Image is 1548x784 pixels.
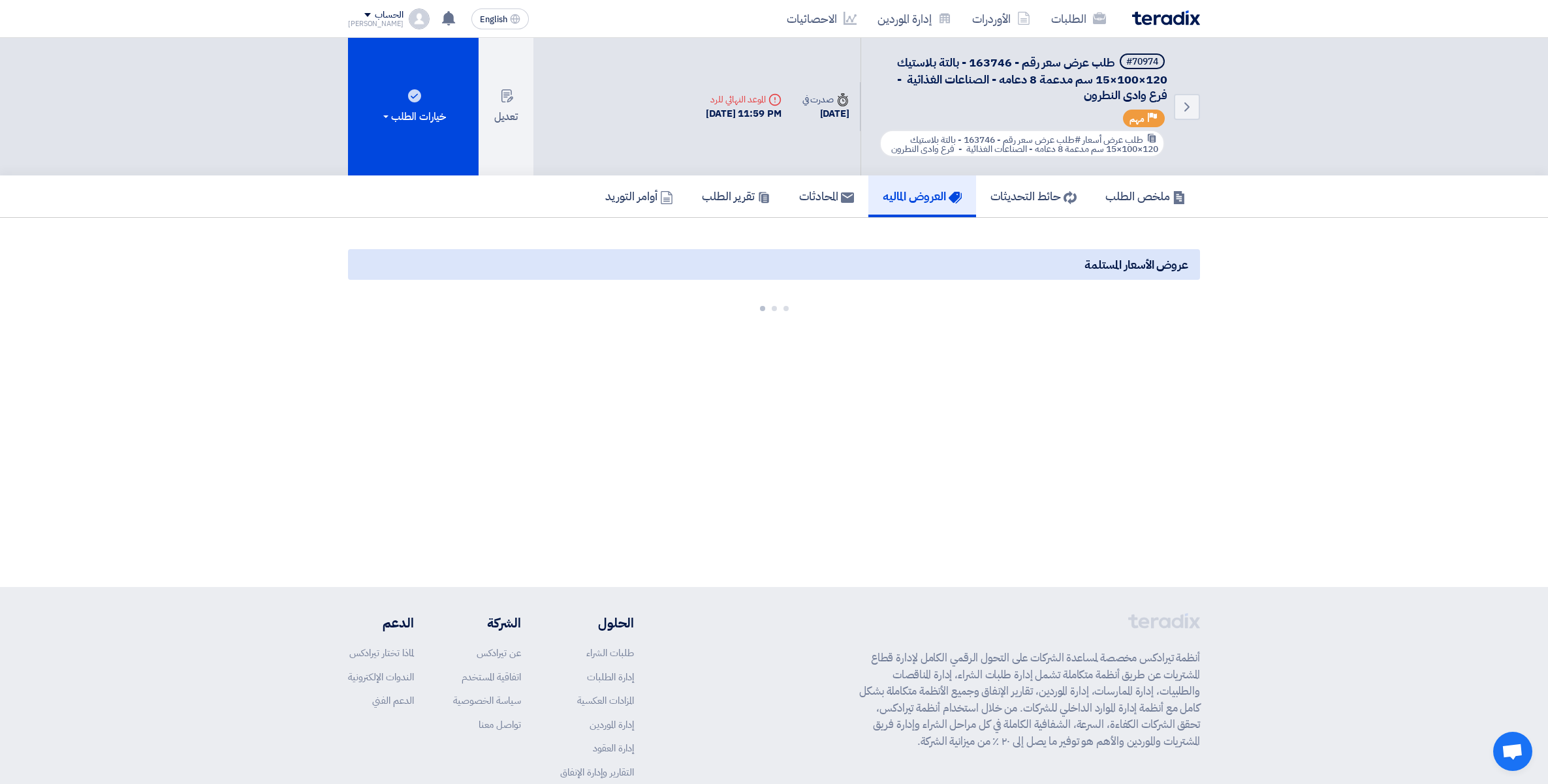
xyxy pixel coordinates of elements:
li: الدعم [348,613,414,633]
li: الحلول [560,613,634,633]
a: الندوات الإلكترونية [348,670,414,684]
a: تواصل معنا [479,717,521,732]
a: المحادثات [785,175,868,217]
img: Teradix logo [1132,10,1200,25]
h5: العروض الماليه [883,188,962,204]
div: [DATE] 11:59 PM [706,106,782,121]
a: اتفاقية المستخدم [462,670,521,684]
h5: أوامر التوريد [605,188,673,204]
a: الأوردرات [962,3,1041,34]
a: الدعم الفني [372,693,414,708]
div: [PERSON_NAME] [348,20,403,27]
div: [DATE] [802,106,849,121]
a: سياسة الخصوصية [453,693,521,708]
h5: المحادثات [799,188,854,204]
img: profile_test.png [409,8,430,29]
h5: تقرير الطلب [702,188,770,204]
p: أنظمة تيرادكس مخصصة لمساعدة الشركات على التحول الرقمي الكامل لإدارة قطاع المشتريات عن طريق أنظمة ... [859,650,1200,749]
div: خيارات الطلب [381,109,446,125]
li: الشركة [453,613,521,633]
a: تقرير الطلب [687,175,785,217]
h5: طلب عرض سعر رقم - 163746 - بالتة بلاستيك 120×100×15 سم مدعمة 8 دعامه - الصناعات الغذائية - فرع وا... [877,53,1167,103]
a: إدارة العقود [593,741,634,755]
a: لماذا تختار تيرادكس [349,646,414,660]
span: عروض الأسعار المستلمة [1084,256,1188,273]
h5: ملخص الطلب [1105,188,1186,204]
a: العروض الماليه [868,175,976,217]
a: الاحصائيات [776,3,867,34]
a: طلبات الشراء [586,646,634,660]
span: طلب عرض أسعار [1082,133,1143,147]
a: إدارة الطلبات [587,670,634,684]
div: الحساب [375,10,403,21]
div: الموعد النهائي للرد [706,93,782,106]
a: Open chat [1493,732,1532,771]
span: #طلب عرض سعر رقم - 163746 - بالتة بلاستيك 120×100×15 سم مدعمة 8 دعامه - الصناعات الغذائية - فرع و... [891,133,1158,156]
h5: حائط التحديثات [990,188,1077,204]
span: مهم [1129,113,1145,125]
a: عن تيرادكس [477,646,521,660]
button: تعديل [479,38,533,175]
div: صدرت في [802,93,849,106]
a: إدارة الموردين [867,3,962,34]
span: English [480,15,507,24]
a: ملخص الطلب [1091,175,1200,217]
button: English [471,8,529,29]
button: خيارات الطلب [348,38,479,175]
a: التقارير وإدارة الإنفاق [560,765,634,779]
a: الطلبات [1041,3,1116,34]
span: طلب عرض سعر رقم - 163746 - بالتة بلاستيك 120×100×15 سم مدعمة 8 دعامه - الصناعات الغذائية - فرع وا... [894,53,1167,104]
a: إدارة الموردين [590,717,634,732]
a: حائط التحديثات [976,175,1091,217]
a: أوامر التوريد [591,175,687,217]
a: المزادات العكسية [577,693,634,708]
div: #70974 [1126,57,1158,67]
